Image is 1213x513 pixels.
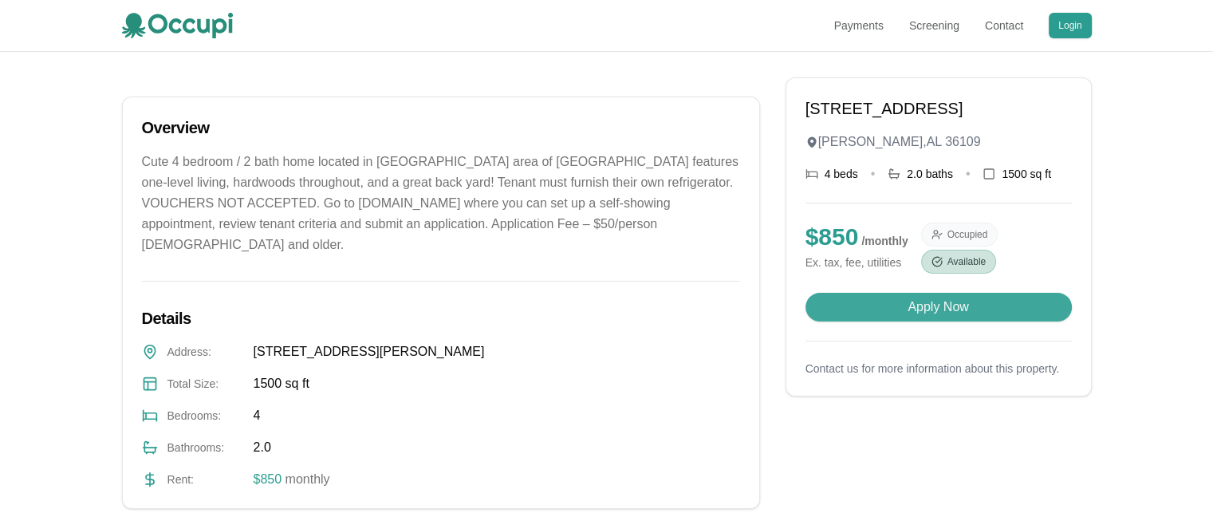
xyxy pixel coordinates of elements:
[985,18,1023,34] a: Contact
[1049,13,1091,38] button: Login
[947,255,986,268] span: Available
[834,18,884,34] a: Payments
[254,472,282,486] span: $850
[167,440,244,456] span: Bathrooms :
[167,408,244,424] span: Bedrooms :
[167,344,244,360] span: Address :
[805,97,1072,120] h1: [STREET_ADDRESS]
[947,228,988,241] span: Occupied
[142,116,740,139] h2: Overview
[805,255,908,270] small: Ex. tax, fee, utilities
[909,18,959,34] a: Screening
[142,307,740,330] h2: Details
[167,376,244,392] span: Total Size :
[254,438,271,457] span: 2.0
[805,361,1072,377] p: Contact us for more information about this property.
[254,406,261,425] span: 4
[805,223,908,251] p: $ 850
[142,152,740,255] p: Cute 4 bedroom / 2 bath home located in [GEOGRAPHIC_DATA] area of [GEOGRAPHIC_DATA] features one-...
[825,166,858,182] span: 4 beds
[871,164,876,183] div: •
[167,472,244,487] span: Rent :
[282,472,329,486] span: monthly
[254,342,485,361] span: [STREET_ADDRESS][PERSON_NAME]
[907,166,953,182] span: 2.0 baths
[805,293,1072,322] button: Apply Now
[818,132,981,152] span: [PERSON_NAME] , AL 36109
[1002,166,1051,182] span: 1500 sq ft
[861,235,908,247] span: / monthly
[254,374,309,393] span: 1500 sq ft
[966,164,971,183] div: •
